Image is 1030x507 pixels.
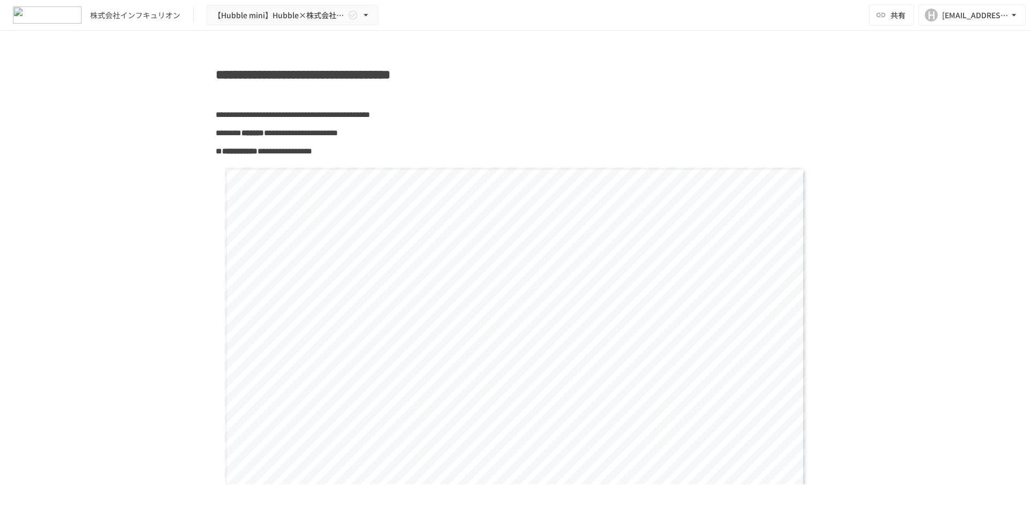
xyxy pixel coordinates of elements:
[918,4,1026,26] button: H[EMAIL_ADDRESS][DOMAIN_NAME]
[942,9,1009,22] div: [EMAIL_ADDRESS][DOMAIN_NAME]
[13,6,82,24] img: HzDRNkGCf7KYO4GfwKnzITak6oVsp5RHeZBEM1dQFiQ
[869,4,914,26] button: 共有
[214,9,345,22] span: 【Hubble mini】Hubble×株式会社インフキュリオン オンボーディングプロジェクト
[90,10,180,21] div: 株式会社インフキュリオン
[207,5,378,26] button: 【Hubble mini】Hubble×株式会社インフキュリオン オンボーディングプロジェクト
[891,9,906,21] span: 共有
[925,9,938,21] div: H
[216,163,814,498] div: Page 1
